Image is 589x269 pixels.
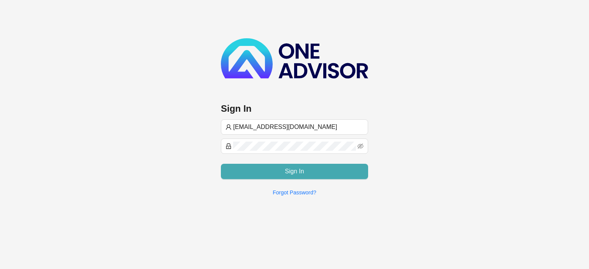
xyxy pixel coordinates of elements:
span: eye-invisible [357,143,364,149]
button: Sign In [221,164,368,179]
img: b89e593ecd872904241dc73b71df2e41-logo-dark.svg [221,38,368,78]
input: Username [233,122,364,132]
span: Sign In [285,167,304,176]
span: user [225,124,232,130]
h3: Sign In [221,103,368,115]
span: lock [225,143,232,149]
a: Forgot Password? [273,189,316,196]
